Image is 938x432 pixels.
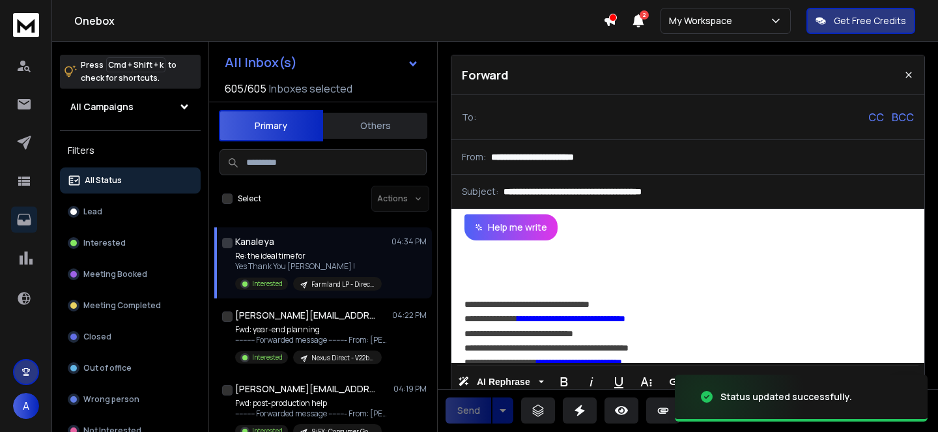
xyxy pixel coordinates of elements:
p: Interested [252,353,283,362]
h1: Onebox [74,13,603,29]
p: BCC [892,109,914,125]
p: Farmland LP - Direct Channel - Rani [311,280,374,289]
p: Get Free Credits [834,14,906,27]
button: Primary [219,110,323,141]
p: To: [462,111,476,124]
button: Underline (⌘U) [606,369,631,395]
p: Lead [83,207,102,217]
button: All Inbox(s) [214,50,429,76]
button: More Text [634,369,659,395]
span: AI Rephrase [474,377,533,388]
button: Out of office [60,355,201,381]
button: Wrong person [60,386,201,412]
p: All Status [85,175,122,186]
p: Fwd: post-production help [235,398,391,409]
p: Meeting Completed [83,300,161,311]
button: Closed [60,324,201,350]
button: Get Free Credits [806,8,915,34]
p: Wrong person [83,394,139,405]
button: Help me write [464,214,558,240]
p: 04:22 PM [392,310,427,321]
button: Insert Link (⌘K) [664,369,689,395]
p: Closed [83,332,111,342]
p: Nexus Direct - V22b Messaging - Q4/Giving [DATE] planning - retarget [311,353,374,363]
p: 04:34 PM [391,237,427,247]
h1: [PERSON_NAME][EMAIL_ADDRESS][DOMAIN_NAME] [235,382,378,396]
span: 2 [640,10,649,20]
button: A [13,393,39,419]
label: Select [238,194,261,204]
button: Others [323,111,427,140]
img: logo [13,13,39,37]
p: From: [462,151,486,164]
span: 605 / 605 [225,81,266,96]
p: Yes Thank You [PERSON_NAME] ! [235,261,382,272]
p: Press to check for shortcuts. [81,59,177,85]
p: Out of office [83,363,132,373]
p: Re: the ideal time for [235,251,382,261]
button: Lead [60,199,201,225]
p: 04:19 PM [393,384,427,394]
p: Interested [83,238,126,248]
p: My Workspace [669,14,737,27]
p: Subject: [462,185,498,198]
p: ---------- Forwarded message --------- From: [PERSON_NAME] [235,409,391,419]
h1: All Inbox(s) [225,56,297,69]
p: Forward [462,66,509,84]
p: CC [868,109,884,125]
button: Interested [60,230,201,256]
button: All Campaigns [60,94,201,120]
button: Meeting Booked [60,261,201,287]
p: Fwd: year-end planning [235,324,391,335]
h3: Filters [60,141,201,160]
p: ---------- Forwarded message --------- From: [PERSON_NAME] [235,335,391,345]
h3: Inboxes selected [269,81,352,96]
button: All Status [60,167,201,194]
h1: Kanaleya [235,235,274,248]
button: Italic (⌘I) [579,369,604,395]
span: Cmd + Shift + k [106,57,165,72]
button: Meeting Completed [60,293,201,319]
button: Bold (⌘B) [552,369,576,395]
h1: [PERSON_NAME][EMAIL_ADDRESS][DOMAIN_NAME] [235,309,378,322]
div: Status updated successfully. [720,390,852,403]
p: Interested [252,279,283,289]
p: Meeting Booked [83,269,147,280]
button: AI Rephrase [455,369,547,395]
h1: All Campaigns [70,100,134,113]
